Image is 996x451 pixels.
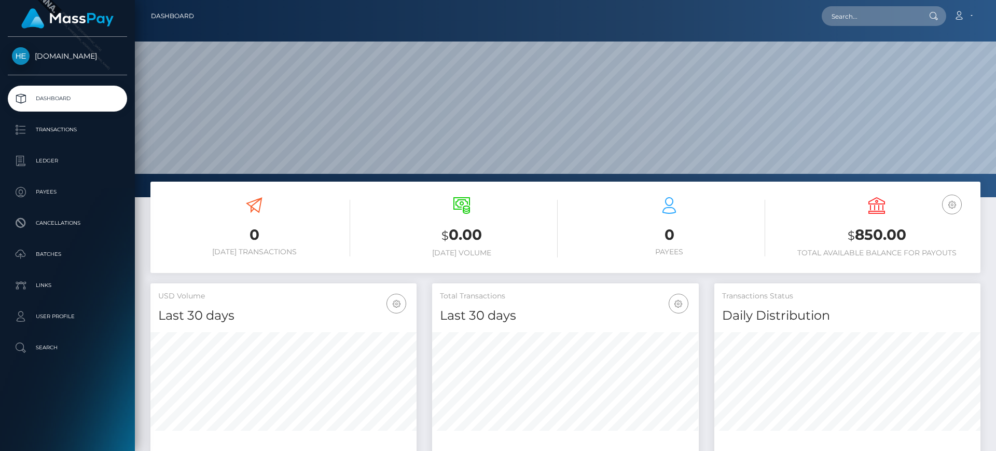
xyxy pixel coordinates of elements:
h6: [DATE] Transactions [158,248,350,256]
img: Hellomillions.com [12,47,30,65]
a: User Profile [8,304,127,330]
h4: Last 30 days [440,307,690,325]
a: Cancellations [8,210,127,236]
h4: Daily Distribution [722,307,973,325]
h5: USD Volume [158,291,409,302]
p: Search [12,340,123,356]
h4: Last 30 days [158,307,409,325]
a: Payees [8,179,127,205]
p: Links [12,278,123,293]
small: $ [441,228,449,243]
span: [DOMAIN_NAME] [8,51,127,61]
h3: 0 [158,225,350,245]
h6: Payees [573,248,765,256]
p: Dashboard [12,91,123,106]
a: Batches [8,241,127,267]
small: $ [848,228,855,243]
img: MassPay Logo [21,8,114,29]
a: Transactions [8,117,127,143]
h6: Total Available Balance for Payouts [781,249,973,257]
a: Ledger [8,148,127,174]
h6: [DATE] Volume [366,249,558,257]
p: Transactions [12,122,123,138]
h5: Transactions Status [722,291,973,302]
h3: 0.00 [366,225,558,246]
h3: 850.00 [781,225,973,246]
p: Batches [12,247,123,262]
a: Dashboard [8,86,127,112]
p: Cancellations [12,215,123,231]
p: Payees [12,184,123,200]
a: Links [8,272,127,298]
p: User Profile [12,309,123,324]
a: Search [8,335,127,361]
h5: Total Transactions [440,291,690,302]
a: Dashboard [151,5,194,27]
h3: 0 [573,225,765,245]
input: Search... [822,6,919,26]
p: Ledger [12,153,123,169]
